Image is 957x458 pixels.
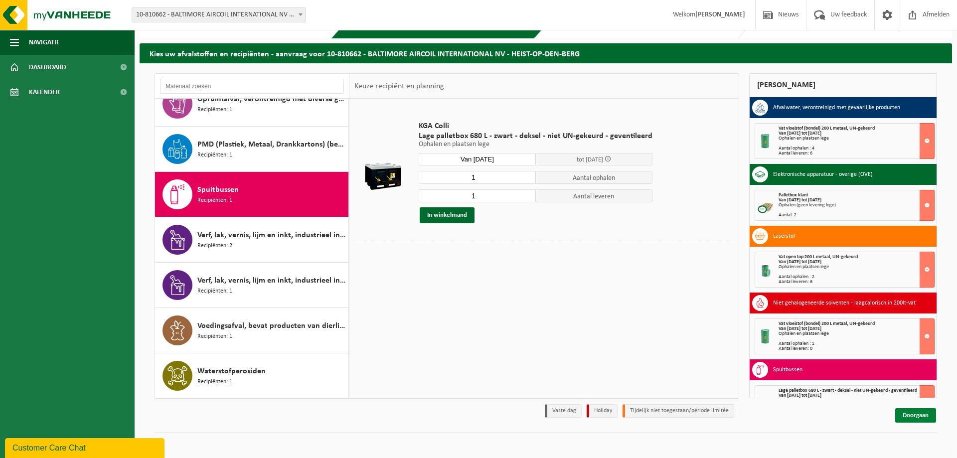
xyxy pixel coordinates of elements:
[419,153,536,165] input: Selecteer datum
[779,131,821,136] strong: Van [DATE] tot [DATE]
[779,136,935,141] div: Ophalen en plaatsen lege
[5,436,166,458] iframe: chat widget
[779,341,935,346] div: Aantal ophalen : 1
[419,121,652,131] span: KGA Colli
[419,141,652,148] p: Ophalen en plaatsen lege
[155,81,349,127] button: Opruimafval, verontreinigd met diverse gevaarlijke afvalstoffen Recipiënten: 1
[197,105,232,115] span: Recipiënten: 1
[779,254,858,260] span: Vat open top 200 L metaal, UN-gekeurd
[197,320,346,332] span: Voedingsafval, bevat producten van dierlijke oorsprong, onverpakt, categorie 3
[160,79,344,94] input: Materiaal zoeken
[623,404,734,418] li: Tijdelijk niet toegestaan/période limitée
[773,228,796,244] h3: Laserstof
[197,93,346,105] span: Opruimafval, verontreinigd met diverse gevaarlijke afvalstoffen
[132,7,306,22] span: 10-810662 - BALTIMORE AIRCOIL INTERNATIONAL NV - HEIST-OP-DEN-BERG
[419,131,652,141] span: Lage palletbox 680 L - zwart - deksel - niet UN-gekeurd - geventileerd
[536,171,653,184] span: Aantal ophalen
[779,275,935,280] div: Aantal ophalen : 2
[773,362,802,378] h3: Spuitbussen
[420,207,475,223] button: In winkelmand
[197,241,232,251] span: Recipiënten: 2
[155,353,349,398] button: Waterstofperoxiden Recipiënten: 1
[197,332,232,341] span: Recipiënten: 1
[29,30,60,55] span: Navigatie
[779,265,935,270] div: Ophalen en plaatsen lege
[545,404,582,418] li: Vaste dag
[197,287,232,296] span: Recipiënten: 1
[773,295,916,311] h3: Niet gehalogeneerde solventen - laagcalorisch in 200lt-vat
[197,365,266,377] span: Waterstofperoxiden
[155,308,349,353] button: Voedingsafval, bevat producten van dierlijke oorsprong, onverpakt, categorie 3 Recipiënten: 1
[779,346,935,351] div: Aantal leveren: 0
[779,203,935,208] div: Ophalen (geen levering lege)
[197,275,346,287] span: Verf, lak, vernis, lijm en inkt, industrieel in kleinverpakking
[29,55,66,80] span: Dashboard
[773,100,900,116] h3: Afvalwater, verontreinigd met gevaarlijke producten
[155,217,349,263] button: Verf, lak, vernis, lijm en inkt, industrieel in 200lt-vat Recipiënten: 2
[155,127,349,172] button: PMD (Plastiek, Metaal, Drankkartons) (bedrijven) Recipiënten: 1
[155,263,349,308] button: Verf, lak, vernis, lijm en inkt, industrieel in kleinverpakking Recipiënten: 1
[197,151,232,160] span: Recipiënten: 1
[779,321,875,326] span: Vat vloeistof (bondel) 200 L metaal, UN-gekeurd
[197,229,346,241] span: Verf, lak, vernis, lijm en inkt, industrieel in 200lt-vat
[197,196,232,205] span: Recipiënten: 1
[779,331,935,336] div: Ophalen en plaatsen lege
[779,388,917,393] span: Lage palletbox 680 L - zwart - deksel - niet UN-gekeurd - geventileerd
[197,377,232,387] span: Recipiënten: 1
[779,326,821,331] strong: Van [DATE] tot [DATE]
[779,192,808,198] span: Palletbox klant
[779,146,935,151] div: Aantal ophalen : 4
[779,259,821,265] strong: Van [DATE] tot [DATE]
[895,408,936,423] a: Doorgaan
[536,189,653,202] span: Aantal leveren
[779,126,875,131] span: Vat vloeistof (bondel) 200 L metaal, UN-gekeurd
[155,172,349,217] button: Spuitbussen Recipiënten: 1
[695,11,745,18] strong: [PERSON_NAME]
[773,166,873,182] h3: Elektronische apparatuur - overige (OVE)
[779,393,821,398] strong: Van [DATE] tot [DATE]
[577,156,603,163] span: tot [DATE]
[197,184,239,196] span: Spuitbussen
[779,151,935,156] div: Aantal leveren: 6
[779,213,935,218] div: Aantal: 2
[779,197,821,203] strong: Van [DATE] tot [DATE]
[779,280,935,285] div: Aantal leveren: 6
[749,73,938,97] div: [PERSON_NAME]
[140,43,952,63] h2: Kies uw afvalstoffen en recipiënten - aanvraag voor 10-810662 - BALTIMORE AIRCOIL INTERNATIONAL N...
[132,8,306,22] span: 10-810662 - BALTIMORE AIRCOIL INTERNATIONAL NV - HEIST-OP-DEN-BERG
[349,74,449,99] div: Keuze recipiënt en planning
[29,80,60,105] span: Kalender
[587,404,618,418] li: Holiday
[197,139,346,151] span: PMD (Plastiek, Metaal, Drankkartons) (bedrijven)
